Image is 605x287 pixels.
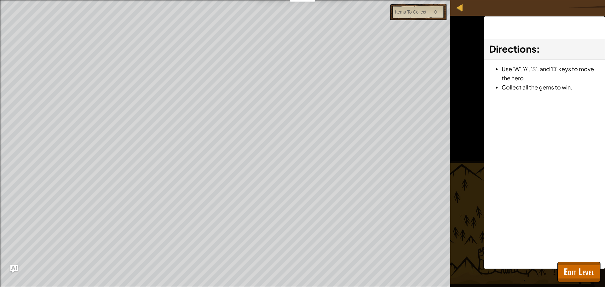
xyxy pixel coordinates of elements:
[502,83,600,92] li: Collect all the gems to win.
[395,9,426,15] div: Items To Collect
[489,43,536,55] span: Directions
[502,64,600,83] li: Use 'W','A', 'S', and 'D' keys to move the hero.
[564,265,594,278] span: Edit Level
[489,42,600,56] h3: :
[557,262,600,282] button: Edit Level
[434,9,437,15] div: 0
[10,265,18,273] button: Ask AI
